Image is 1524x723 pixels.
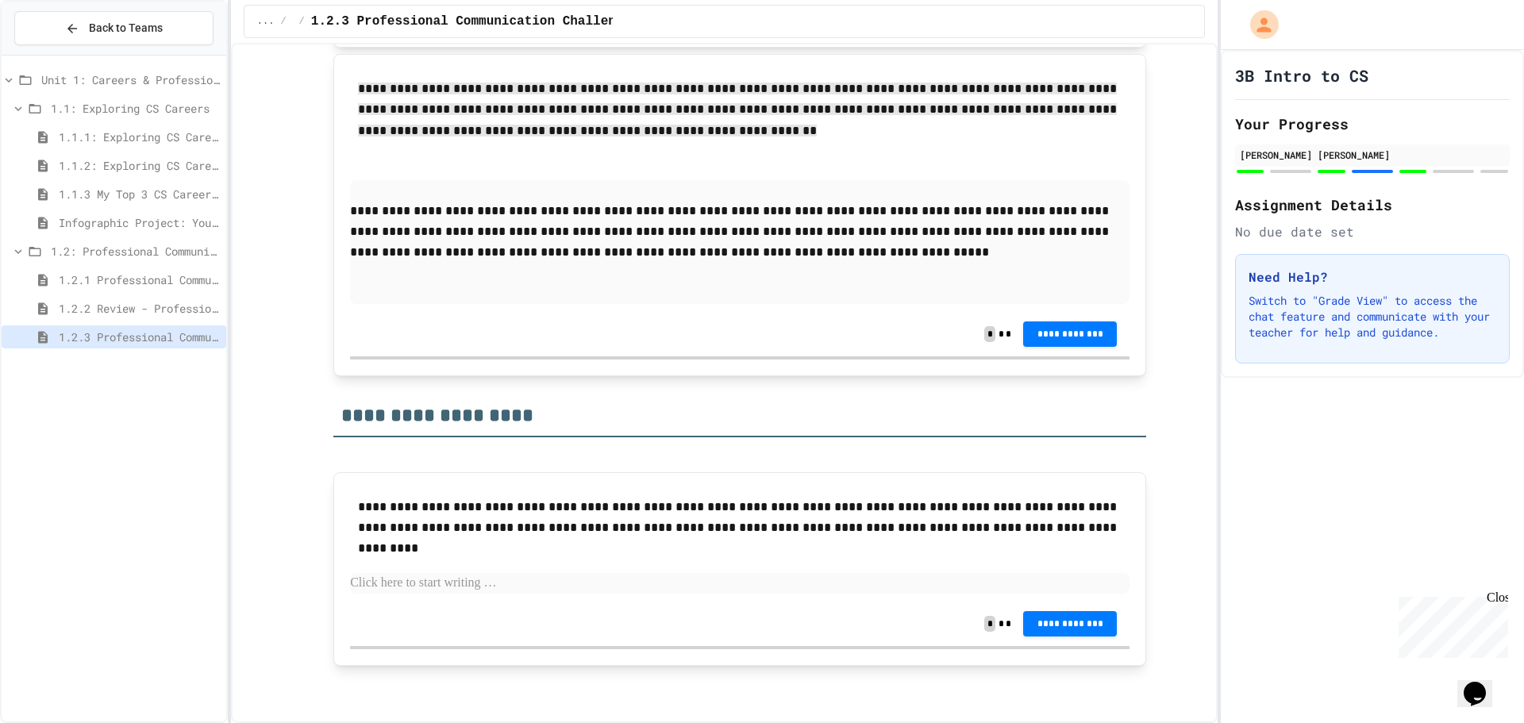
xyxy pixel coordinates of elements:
span: Infographic Project: Your favorite CS [59,214,220,231]
span: 1.2.3 Professional Communication Challenge [59,329,220,345]
div: No due date set [1235,222,1510,241]
div: My Account [1233,6,1283,43]
span: 1.2: Professional Communication [51,243,220,260]
iframe: chat widget [1457,660,1508,707]
span: / [280,15,286,28]
h2: Assignment Details [1235,194,1510,216]
span: / [299,15,305,28]
h1: 3B Intro to CS [1235,64,1368,87]
span: Unit 1: Careers & Professionalism [41,71,220,88]
p: Switch to "Grade View" to access the chat feature and communicate with your teacher for help and ... [1249,293,1496,340]
span: 1.2.2 Review - Professional Communication [59,300,220,317]
span: 1.2.3 Professional Communication Challenge [311,12,631,31]
h3: Need Help? [1249,267,1496,287]
button: Back to Teams [14,11,214,45]
span: ... [257,15,275,28]
span: 1.1: Exploring CS Careers [51,100,220,117]
span: 1.1.3 My Top 3 CS Careers! [59,186,220,202]
div: Chat with us now!Close [6,6,110,101]
div: [PERSON_NAME] [PERSON_NAME] [1240,148,1505,162]
iframe: chat widget [1392,590,1508,658]
span: 1.1.2: Exploring CS Careers - Review [59,157,220,174]
h2: Your Progress [1235,113,1510,135]
span: 1.1.1: Exploring CS Careers [59,129,220,145]
span: 1.2.1 Professional Communication [59,271,220,288]
span: Back to Teams [89,20,163,37]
